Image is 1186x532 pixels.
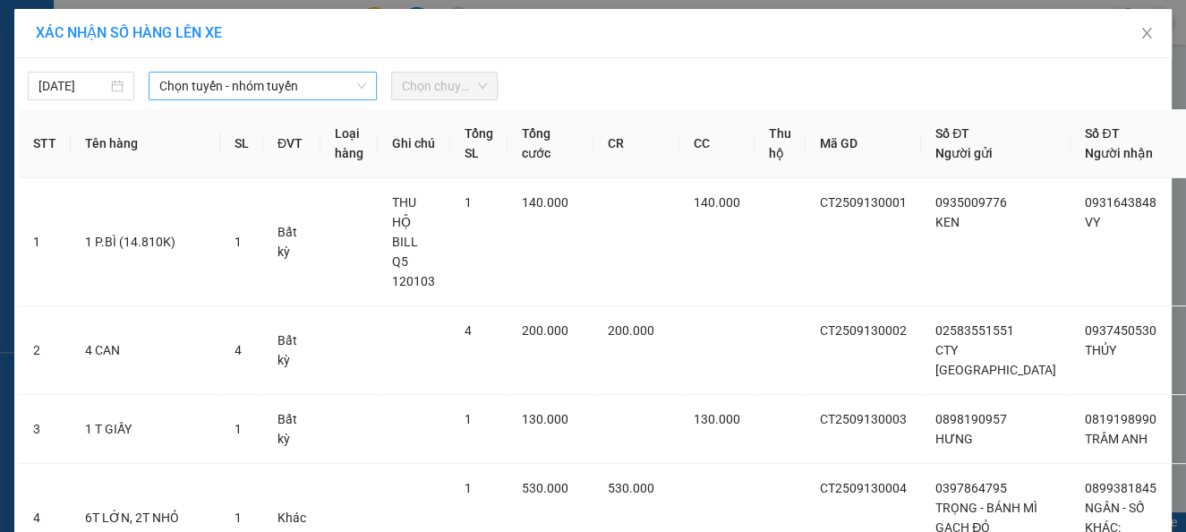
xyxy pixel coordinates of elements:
span: 1 [465,412,472,426]
td: Bất kỳ [263,395,320,464]
th: Tổng cước [508,109,593,178]
span: 140.000 [694,195,740,210]
span: close [1139,26,1154,40]
span: 200.000 [608,323,654,338]
th: Loại hàng [320,109,378,178]
th: CR [593,109,679,178]
span: 1 [465,481,472,495]
span: CT2509130001 [820,195,907,210]
td: 2 [19,306,71,395]
th: CC [679,109,755,178]
span: 130.000 [522,412,568,426]
span: Người gửi [935,146,993,160]
span: 1 [235,511,242,525]
span: CTY [GEOGRAPHIC_DATA] [935,343,1056,377]
th: ĐVT [263,109,320,178]
span: 0397864795 [935,481,1007,495]
td: 3 [19,395,71,464]
th: Mã GD [806,109,921,178]
span: Số ĐT [1085,126,1119,141]
span: 0819198990 [1085,412,1156,426]
span: 140.000 [522,195,568,210]
td: 1 P.BÌ (14.810K) [71,178,220,306]
span: 4 [465,323,472,338]
td: 4 CAN [71,306,220,395]
span: XÁC NHẬN SỐ HÀNG LÊN XE [36,24,222,41]
span: TRÂM ANH [1085,432,1148,446]
button: Close [1122,9,1172,59]
th: SL [220,109,263,178]
th: Tên hàng [71,109,220,178]
span: 1 [465,195,472,210]
span: Chọn tuyến - nhóm tuyến [159,73,366,99]
td: Bất kỳ [263,178,320,306]
th: Ghi chú [378,109,450,178]
span: 4 [235,343,242,357]
span: 200.000 [522,323,568,338]
span: 0899381845 [1085,481,1156,495]
span: 0931643848 [1085,195,1156,210]
span: 0937450530 [1085,323,1156,338]
span: 02583551551 [935,323,1014,338]
span: CT2509130004 [820,481,907,495]
span: Số ĐT [935,126,969,141]
span: down [356,81,367,91]
th: STT [19,109,71,178]
span: CT2509130003 [820,412,907,426]
span: Người nhận [1085,146,1153,160]
span: THU HỘ BILL Q5 120103 [392,195,435,288]
span: 0935009776 [935,195,1007,210]
th: Tổng SL [450,109,508,178]
span: 0898190957 [935,412,1007,426]
span: THỦY [1085,343,1116,357]
input: 13/09/2025 [38,76,107,96]
th: Thu hộ [755,109,806,178]
span: VY [1085,215,1100,229]
span: 530.000 [608,481,654,495]
td: Bất kỳ [263,306,320,395]
span: Chọn chuyến [402,73,487,99]
span: HƯNG [935,432,973,446]
span: 1 [235,422,242,436]
span: CT2509130002 [820,323,907,338]
span: 130.000 [694,412,740,426]
td: 1 [19,178,71,306]
span: KEN [935,215,960,229]
span: 1 [235,235,242,249]
td: 1 T GIẤY [71,395,220,464]
span: 530.000 [522,481,568,495]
